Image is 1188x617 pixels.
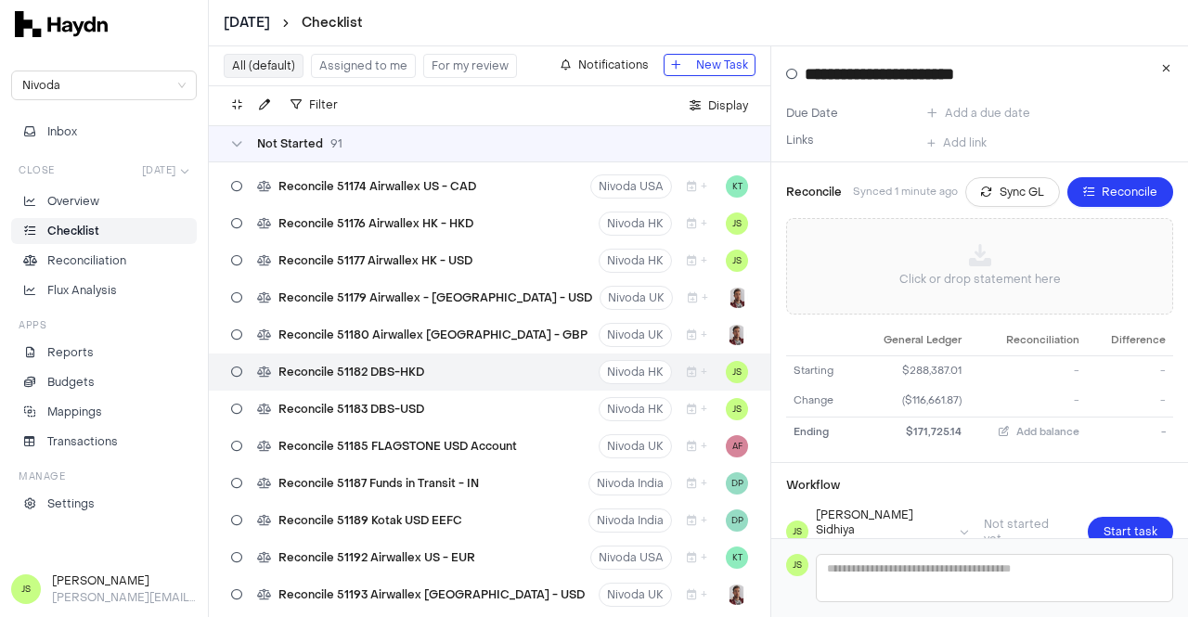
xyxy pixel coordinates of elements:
span: Reconcile 51193 Airwallex [GEOGRAPHIC_DATA] - USD [278,587,585,602]
span: JS [732,217,742,231]
p: Synced 1 minute ago [853,185,958,200]
div: $171,725.14 [861,425,962,441]
button: JS [726,398,748,420]
p: Flux Analysis [47,282,117,299]
button: For my review [423,54,517,78]
label: Links [786,133,814,148]
button: + [679,471,715,495]
span: Reconcile 51177 Airwallex HK - USD [278,253,472,268]
span: JS [21,583,31,597]
span: Inbox [47,123,77,140]
span: Click or drop statement here [787,219,1172,314]
span: Not started yet [969,517,1080,546]
span: Add balance [1016,425,1079,439]
h3: [PERSON_NAME] [52,572,197,589]
button: JS[PERSON_NAME] SidhiyaAssignee [786,508,969,556]
span: AF [732,440,742,454]
button: + [680,286,716,310]
nav: breadcrumb [224,14,363,32]
span: Reconcile [1102,183,1157,201]
span: Start task [1104,522,1157,541]
span: Filter [309,96,338,114]
button: JP Smit [726,324,748,346]
span: - [1074,393,1079,407]
a: Checklist [11,218,197,244]
span: Display [708,96,748,115]
a: Settings [11,491,197,517]
p: Overview [47,193,99,210]
button: Nivoda UK [599,583,672,607]
button: Filter [283,94,345,116]
th: General Ledger [854,326,969,355]
button: Sync GL [965,177,1060,207]
p: Settings [47,495,95,512]
button: + [679,434,715,458]
button: Add link [920,132,994,154]
span: - [1161,425,1166,439]
span: JS [793,525,802,539]
button: JP Smit [726,584,748,606]
span: Nivoda [22,71,186,99]
span: [DATE] [142,163,176,177]
button: All (default) [224,54,303,78]
span: Reconcile 51182 DBS-HKD [278,365,424,379]
span: KT [732,551,742,565]
img: JP Smit [728,288,748,308]
button: DP [726,472,748,495]
button: Nivoda UK [600,286,673,310]
p: Click or drop statement here [899,270,1061,289]
button: Notifications [553,54,656,76]
span: New Task [696,56,748,74]
button: Start task [1088,517,1173,546]
label: Due Date [786,106,912,121]
button: + [679,397,715,421]
button: DP [726,509,748,532]
span: - [1160,393,1166,407]
a: Flux Analysis [11,277,197,303]
span: JS [732,366,742,379]
span: Reconcile 51183 DBS-USD [278,402,424,417]
button: + [679,508,715,533]
button: + [679,249,715,273]
a: Transactions [11,429,197,455]
button: JS [726,212,748,235]
button: JS [726,250,748,272]
button: Reconcile [1067,177,1173,207]
p: Transactions [47,433,118,450]
div: ($116,661.87) [861,393,962,409]
button: Nivoda HK [599,360,672,384]
p: Checklist [47,223,99,239]
span: KT [732,180,742,194]
td: Ending [786,417,854,447]
span: Reconcile 51187 Funds in Transit - IN [278,476,479,491]
h3: Apps [19,318,46,332]
th: Reconciliation [969,326,1087,355]
a: Reports [11,340,197,366]
span: - [1160,364,1166,378]
span: 91 [330,136,342,151]
a: Overview [11,188,197,214]
td: Starting [786,355,854,386]
span: [DATE] [224,14,270,32]
button: + [679,546,715,570]
h3: Reconcile [786,184,842,200]
button: + [679,212,715,236]
button: Nivoda USA [590,174,672,199]
span: Add a due date [945,104,1030,122]
button: Nivoda India [588,508,672,533]
button: New Task [664,54,755,76]
h3: Close [19,163,55,177]
span: JS [732,254,742,268]
span: Add link [943,134,987,152]
a: Budgets [11,369,197,395]
button: + [679,360,715,384]
span: - [1074,364,1079,378]
p: Budgets [47,374,95,391]
button: + [679,323,715,347]
button: Display [682,95,755,117]
span: DP [731,477,743,491]
p: [PERSON_NAME][EMAIL_ADDRESS][DOMAIN_NAME] [52,589,197,606]
button: Nivoda HK [599,397,672,421]
span: Notifications [578,56,649,74]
